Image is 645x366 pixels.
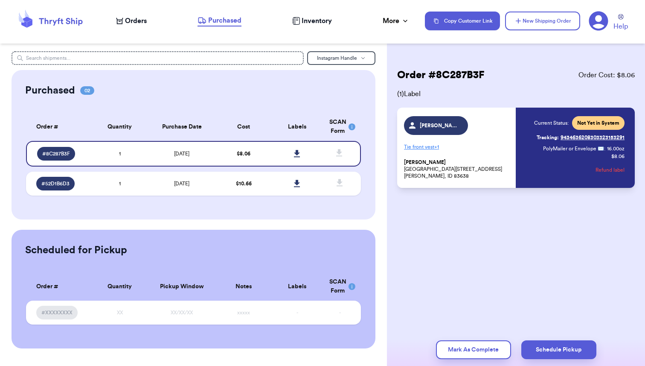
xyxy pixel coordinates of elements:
[80,86,94,95] span: 02
[217,272,271,301] th: Notes
[93,272,147,301] th: Quantity
[537,134,559,141] span: Tracking:
[425,12,500,30] button: Copy Customer Link
[613,14,628,32] a: Help
[147,272,217,301] th: Pickup Window
[611,153,625,160] p: $ 8.06
[41,309,73,316] span: #XXXXXXXX
[534,120,569,126] span: Current Status:
[613,21,628,32] span: Help
[420,122,460,129] span: [PERSON_NAME].sass4
[537,131,625,144] a: Tracking:9434636208303323153291
[543,146,604,151] span: PolyMailer or Envelope ✉️
[577,120,619,126] span: Not Yet in System
[607,145,625,152] span: 16.00 oz
[436,340,511,359] button: Mark As Complete
[505,12,580,30] button: New Shipping Order
[125,16,147,26] span: Orders
[217,113,271,141] th: Cost
[174,181,189,186] span: [DATE]
[237,310,250,315] span: xxxxx
[604,145,605,152] span: :
[307,51,375,65] button: Instagram Handle
[208,15,241,26] span: Purchased
[12,51,304,65] input: Search shipments...
[339,310,341,315] span: -
[329,278,351,296] div: SCAN Form
[198,15,241,26] a: Purchased
[434,144,439,149] span: + 1
[26,272,93,301] th: Order #
[147,113,217,141] th: Purchase Date
[119,151,121,156] span: 1
[174,151,189,156] span: [DATE]
[116,16,147,26] a: Orders
[404,159,511,179] p: [GEOGRAPHIC_DATA][STREET_ADDRESS] [PERSON_NAME], ID 83638
[117,310,123,315] span: XX
[42,150,70,157] span: # 8C287B3F
[93,113,147,141] th: Quantity
[25,84,75,97] h2: Purchased
[317,56,357,61] span: Instagram Handle
[397,68,485,82] h2: Order # 8C287B3F
[397,89,635,99] span: ( 1 ) Label
[237,151,250,156] span: $ 8.06
[25,243,127,257] h2: Scheduled for Pickup
[404,140,511,154] p: Tie front vest
[236,181,252,186] span: $ 10.66
[521,340,596,359] button: Schedule Pickup
[383,16,410,26] div: More
[404,159,446,166] span: [PERSON_NAME]
[292,16,332,26] a: Inventory
[26,113,93,141] th: Order #
[329,118,351,136] div: SCAN Form
[270,113,324,141] th: Labels
[296,310,298,315] span: -
[171,310,193,315] span: XX/XX/XX
[578,70,635,80] span: Order Cost: $ 8.06
[119,181,121,186] span: 1
[41,180,70,187] span: # 52D1B6D3
[302,16,332,26] span: Inventory
[270,272,324,301] th: Labels
[596,161,625,179] button: Refund label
